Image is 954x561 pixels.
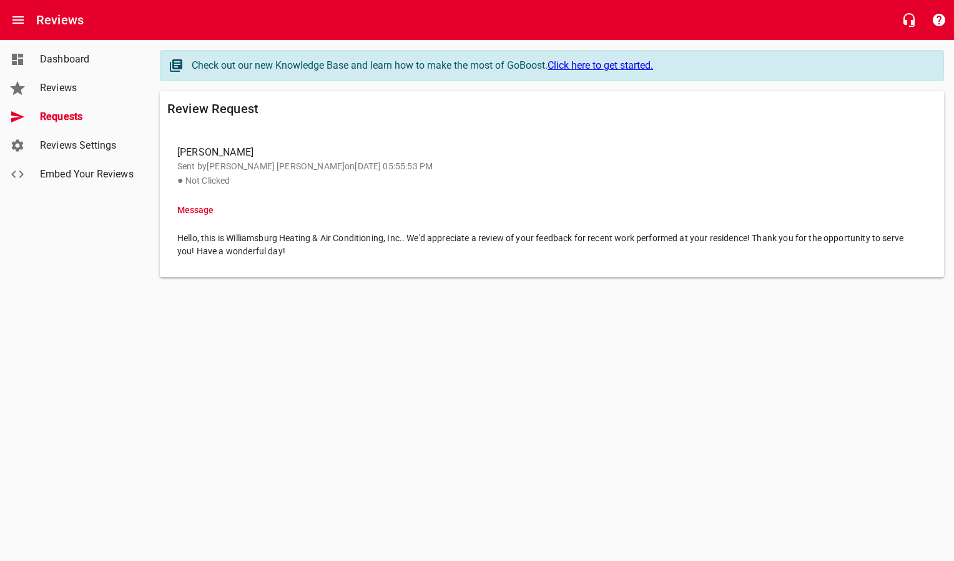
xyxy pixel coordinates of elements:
span: Requests [40,109,135,124]
span: ● [177,174,184,186]
span: [PERSON_NAME] [177,145,917,160]
p: Not Clicked [177,173,917,188]
button: Support Portal [924,5,954,35]
a: Click here to get started. [548,59,653,71]
span: Dashboard [40,52,135,67]
li: Message [167,195,937,225]
span: Sent by [PERSON_NAME] [PERSON_NAME] on [DATE] 05:55:53 PM [177,161,433,171]
h6: Review Request [167,99,937,119]
button: Live Chat [894,5,924,35]
span: Embed Your Reviews [40,167,135,182]
span: Hello, this is Williamsburg Heating & Air Conditioning, Inc.. We'd appreciate a review of your fe... [177,232,917,258]
h6: Reviews [36,10,84,30]
div: Check out our new Knowledge Base and learn how to make the most of GoBoost. [192,58,931,73]
button: Open drawer [3,5,33,35]
span: Reviews [40,81,135,96]
span: Reviews Settings [40,138,135,153]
